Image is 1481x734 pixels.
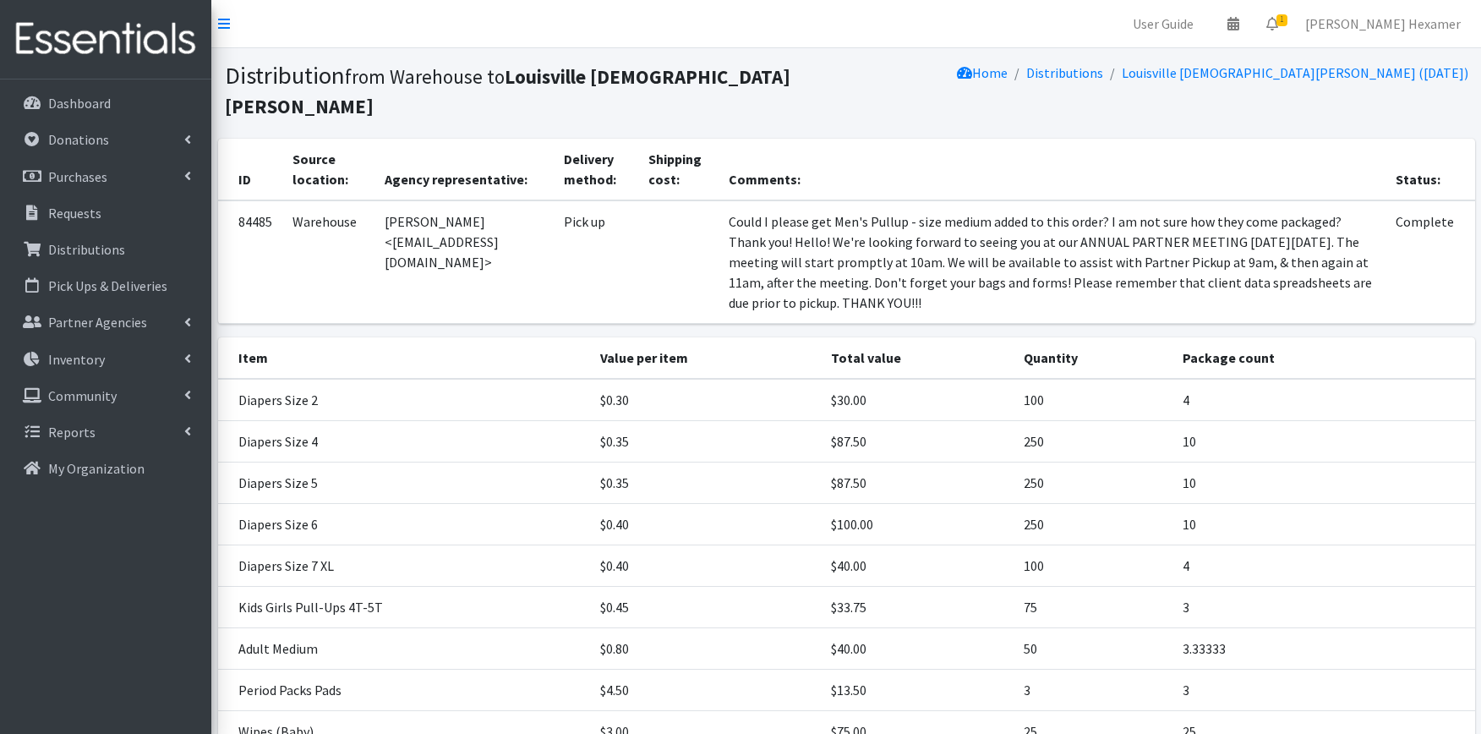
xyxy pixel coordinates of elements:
[7,11,205,68] img: HumanEssentials
[638,139,719,200] th: Shipping cost:
[218,628,591,670] td: Adult Medium
[48,387,117,404] p: Community
[590,587,821,628] td: $0.45
[7,233,205,266] a: Distributions
[7,379,205,413] a: Community
[218,421,591,463] td: Diapers Size 4
[1172,628,1475,670] td: 3.33333
[821,628,1014,670] td: $40.00
[1292,7,1474,41] a: [PERSON_NAME] Hexamer
[590,337,821,379] th: Value per item
[218,545,591,587] td: Diapers Size 7 XL
[719,200,1385,324] td: Could I please get Men's Pullup - size medium added to this order? I am not sure how they come pa...
[821,587,1014,628] td: $33.75
[7,196,205,230] a: Requests
[821,379,1014,421] td: $30.00
[7,305,205,339] a: Partner Agencies
[590,421,821,463] td: $0.35
[1276,14,1287,26] span: 1
[1014,337,1172,379] th: Quantity
[48,351,105,368] p: Inventory
[48,205,101,222] p: Requests
[48,424,96,441] p: Reports
[48,460,145,477] p: My Organization
[218,504,591,545] td: Diapers Size 6
[374,139,554,200] th: Agency representative:
[1014,545,1172,587] td: 100
[1014,587,1172,628] td: 75
[1122,64,1468,81] a: Louisville [DEMOGRAPHIC_DATA][PERSON_NAME] ([DATE])
[48,314,147,331] p: Partner Agencies
[282,200,374,324] td: Warehouse
[1014,504,1172,545] td: 250
[225,64,790,118] small: from Warehouse to
[590,504,821,545] td: $0.40
[48,277,167,294] p: Pick Ups & Deliveries
[1385,139,1474,200] th: Status:
[1119,7,1207,41] a: User Guide
[821,421,1014,463] td: $87.50
[957,64,1008,81] a: Home
[821,463,1014,504] td: $87.50
[225,64,790,118] b: Louisville [DEMOGRAPHIC_DATA][PERSON_NAME]
[554,200,637,324] td: Pick up
[821,545,1014,587] td: $40.00
[1385,200,1474,324] td: Complete
[374,200,554,324] td: [PERSON_NAME] <[EMAIL_ADDRESS][DOMAIN_NAME]>
[1172,379,1475,421] td: 4
[1172,587,1475,628] td: 3
[1172,421,1475,463] td: 10
[1026,64,1103,81] a: Distributions
[821,504,1014,545] td: $100.00
[218,200,282,324] td: 84485
[7,342,205,376] a: Inventory
[48,168,107,185] p: Purchases
[1014,628,1172,670] td: 50
[590,379,821,421] td: $0.30
[821,670,1014,711] td: $13.50
[218,379,591,421] td: Diapers Size 2
[590,463,821,504] td: $0.35
[7,452,205,485] a: My Organization
[7,415,205,449] a: Reports
[225,61,840,119] h1: Distribution
[1014,670,1172,711] td: 3
[590,628,821,670] td: $0.80
[48,95,111,112] p: Dashboard
[218,463,591,504] td: Diapers Size 5
[218,587,591,628] td: Kids Girls Pull-Ups 4T-5T
[7,86,205,120] a: Dashboard
[590,545,821,587] td: $0.40
[7,123,205,156] a: Donations
[282,139,374,200] th: Source location:
[1014,421,1172,463] td: 250
[7,160,205,194] a: Purchases
[48,131,109,148] p: Donations
[590,670,821,711] td: $4.50
[821,337,1014,379] th: Total value
[719,139,1385,200] th: Comments:
[1172,463,1475,504] td: 10
[218,337,591,379] th: Item
[1172,504,1475,545] td: 10
[218,139,282,200] th: ID
[1253,7,1292,41] a: 1
[1014,463,1172,504] td: 250
[1172,545,1475,587] td: 4
[1172,670,1475,711] td: 3
[218,670,591,711] td: Period Packs Pads
[48,241,125,258] p: Distributions
[1172,337,1475,379] th: Package count
[7,269,205,303] a: Pick Ups & Deliveries
[554,139,637,200] th: Delivery method:
[1014,379,1172,421] td: 100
